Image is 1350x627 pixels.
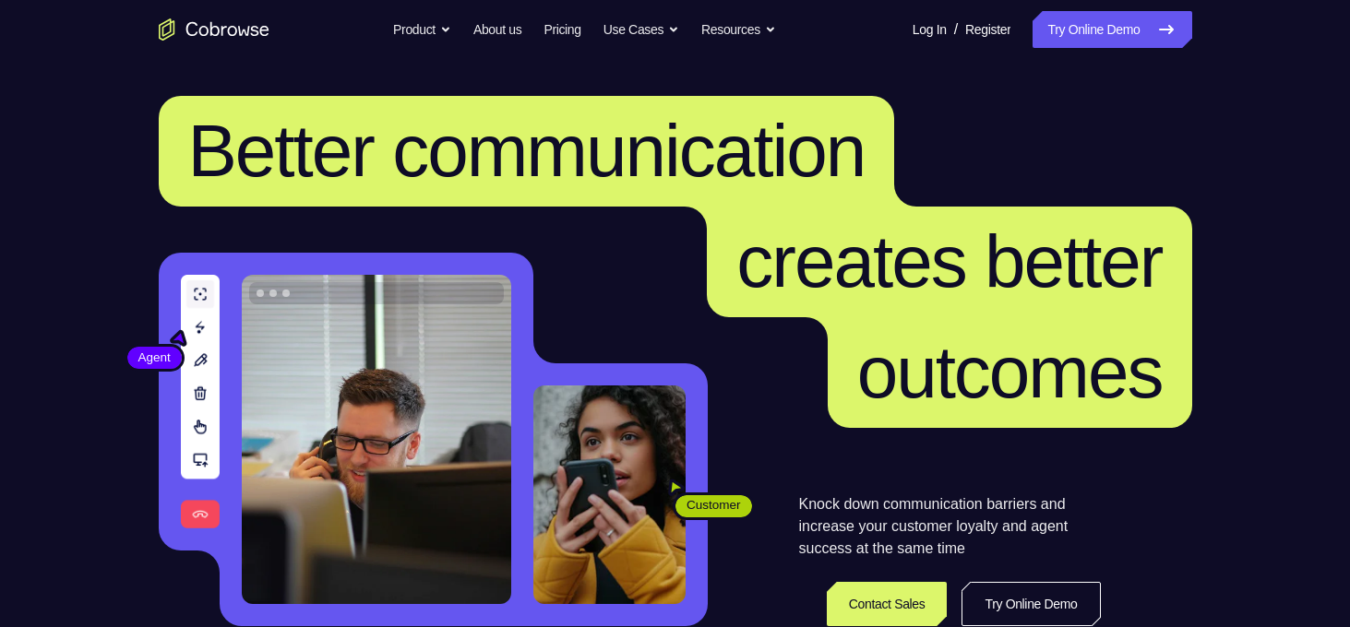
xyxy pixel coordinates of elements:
[242,275,511,604] img: A customer support agent talking on the phone
[544,11,580,48] a: Pricing
[913,11,947,48] a: Log In
[965,11,1010,48] a: Register
[473,11,521,48] a: About us
[962,582,1100,626] a: Try Online Demo
[799,493,1101,560] p: Knock down communication barriers and increase your customer loyalty and agent success at the sam...
[533,385,686,604] img: A customer holding their phone
[603,11,679,48] button: Use Cases
[827,582,948,626] a: Contact Sales
[159,18,269,41] a: Go to the home page
[701,11,776,48] button: Resources
[736,220,1162,302] span: creates better
[393,11,451,48] button: Product
[857,331,1163,413] span: outcomes
[188,110,866,192] span: Better communication
[954,18,958,41] span: /
[1033,11,1191,48] a: Try Online Demo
